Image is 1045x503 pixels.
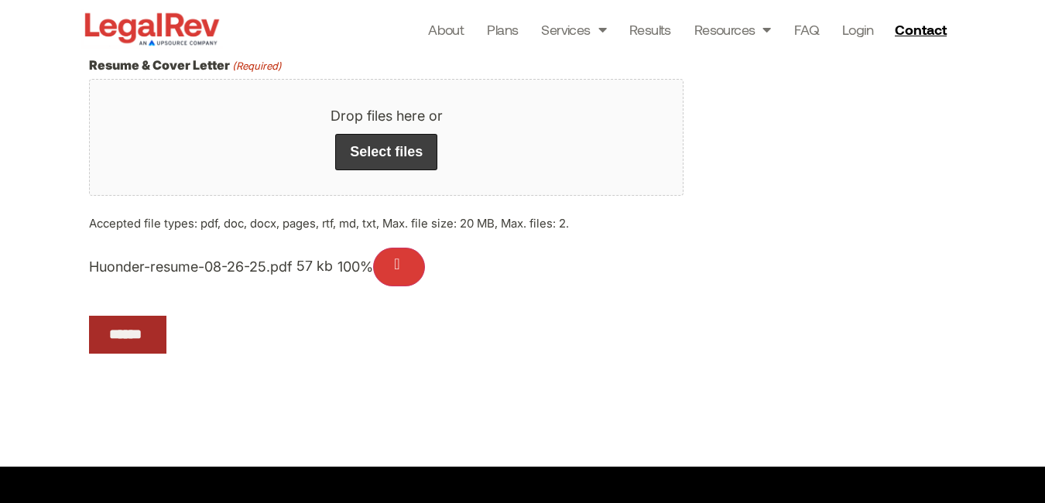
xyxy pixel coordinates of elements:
a: Plans [487,19,518,40]
span: Contact [895,22,947,36]
span: (Required) [231,61,283,71]
span: Accepted file types: pdf, doc, docx, pages, rtf, md, txt, Max. file size: 20 MB, Max. files: 2. [89,202,684,235]
nav: Menu [428,19,873,40]
a: Login [842,19,873,40]
span: 100% [337,258,373,274]
span: Huonder-resume-08-26-25.pdf [89,258,292,274]
span: Drop files here or [115,104,658,128]
button: select files, resume & cover letter(required) [335,134,437,170]
span: 57 kb [292,258,337,274]
a: Resources [694,19,771,40]
a: About [428,19,464,40]
label: Resume & Cover Letter [89,59,282,71]
a: Services [541,19,606,40]
a: Contact [889,17,957,42]
a: Results [629,19,671,40]
a: FAQ [794,19,819,40]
